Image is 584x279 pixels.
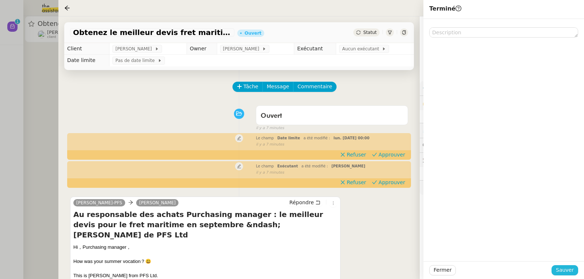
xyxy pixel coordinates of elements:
td: Client [64,43,109,55]
button: Message [262,82,293,92]
td: Date limite [64,55,109,66]
a: [PERSON_NAME] [136,199,178,206]
button: Approuver [369,151,408,159]
div: 💬Commentaires [420,138,584,152]
span: Le champ [256,164,274,168]
span: Commentaire [297,82,332,91]
span: Refuser [347,179,366,186]
span: Statut [363,30,377,35]
span: il y a 7 minutes [256,125,284,131]
span: Le champ [256,136,274,140]
span: 🔐 [423,99,470,107]
div: ⚙️Procédures [420,81,584,95]
span: Tâche [243,82,258,91]
span: Sauver [556,266,574,274]
span: 🕵️ [423,157,514,163]
div: How was your summer vocation？😃 [73,258,337,265]
span: Aucun exécutant [342,45,382,53]
span: il y a 7 minutes [256,170,284,176]
button: Refuser [337,178,369,186]
span: [PERSON_NAME] [223,45,262,53]
button: Tâche [233,82,263,92]
span: Obtenez le meilleur devis fret maritime [73,29,231,36]
span: Approuver [379,179,405,186]
div: 🧴Autres [420,181,584,195]
span: [PERSON_NAME] [331,164,365,168]
span: Date limite [277,136,300,140]
span: [PERSON_NAME] [115,45,154,53]
span: Refuser [347,151,366,158]
a: [PERSON_NAME]-PFS [73,199,125,206]
span: Message [267,82,289,91]
span: ⚙️ [423,84,461,92]
div: ⏲️Tâches 0:00 [420,123,584,137]
span: a été modifié : [301,164,328,168]
span: 💬 [423,142,469,148]
button: Approuver [369,178,408,186]
div: 🕵️Autres demandes en cours 1 [420,153,584,167]
span: Ouvert [261,113,282,119]
div: Hi，Purchasing manager， [73,244,337,251]
span: il y a 7 minutes [256,142,284,148]
span: Fermer [434,266,452,274]
div: 🔐Données client [420,96,584,110]
span: 🧴 [423,185,445,190]
button: Refuser [337,151,369,159]
span: Approuver [379,151,405,158]
span: Pas de date limite [115,57,157,64]
span: Exécutant [277,164,298,168]
td: Exécutant [294,43,336,55]
span: Terminé [429,5,461,12]
div: Ouvert [245,31,261,35]
button: Commentaire [293,82,337,92]
button: Sauver [552,265,578,275]
h4: Au responsable des achats Purchasing manager : le meilleur devis pour le fret maritime en septemb... [73,209,337,240]
span: lun. [DATE] 00:00 [334,136,369,140]
button: Fermer [429,265,456,275]
span: ⏲️ [423,127,473,133]
td: Owner [187,43,217,55]
button: Répondre [287,198,323,206]
span: a été modifié : [304,136,330,140]
span: Répondre [289,199,314,206]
